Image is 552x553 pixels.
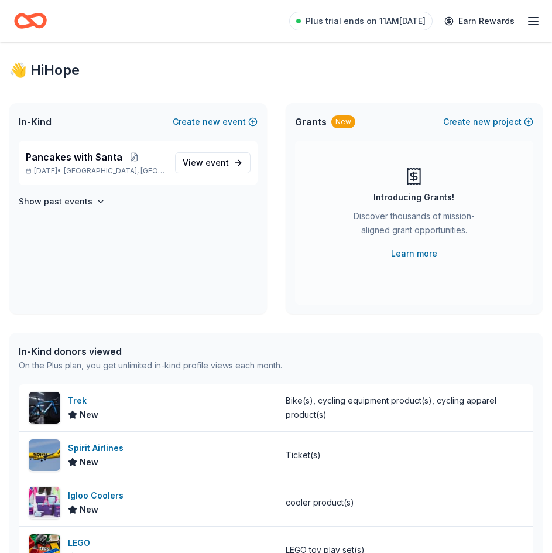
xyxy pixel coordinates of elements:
[205,158,229,168] span: event
[68,536,98,550] div: LEGO
[175,152,251,173] a: View event
[80,503,98,517] span: New
[9,61,543,80] div: 👋 Hi Hope
[331,115,355,128] div: New
[437,11,522,32] a: Earn Rewards
[68,489,128,503] div: Igloo Coolers
[473,115,491,129] span: new
[80,408,98,422] span: New
[342,209,487,242] div: Discover thousands of mission-aligned grant opportunities.
[183,156,229,170] span: View
[391,247,437,261] a: Learn more
[29,487,60,518] img: Image for Igloo Coolers
[19,194,105,209] button: Show past events
[19,115,52,129] span: In-Kind
[306,14,426,28] span: Plus trial ends on 11AM[DATE]
[80,455,98,469] span: New
[19,359,282,373] div: On the Plus plan, you get unlimited in-kind profile views each month.
[68,394,98,408] div: Trek
[26,166,166,176] p: [DATE] •
[203,115,220,129] span: new
[173,115,258,129] button: Createnewevent
[19,194,92,209] h4: Show past events
[68,441,128,455] div: Spirit Airlines
[295,115,327,129] span: Grants
[14,7,47,35] a: Home
[64,166,166,176] span: [GEOGRAPHIC_DATA], [GEOGRAPHIC_DATA]
[26,150,122,164] span: Pancakes with Santa
[373,190,454,204] div: Introducing Grants!
[289,12,433,30] a: Plus trial ends on 11AM[DATE]
[443,115,533,129] button: Createnewproject
[286,448,321,462] div: Ticket(s)
[29,439,60,471] img: Image for Spirit Airlines
[19,344,282,359] div: In-Kind donors viewed
[286,394,524,422] div: Bike(s), cycling equipment product(s), cycling apparel product(s)
[286,496,354,510] div: cooler product(s)
[29,392,60,424] img: Image for Trek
